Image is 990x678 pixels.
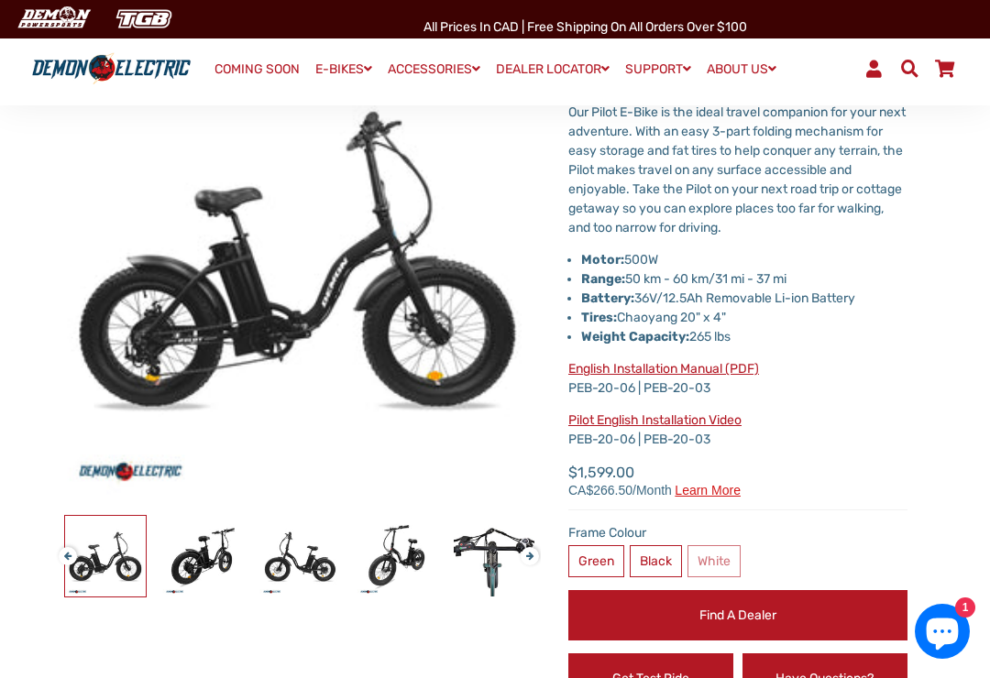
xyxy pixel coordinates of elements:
span: 36V/12.5Ah Removable Li-ion Battery [581,290,855,306]
p: PEB-20-06 | PEB-20-03 [568,359,907,398]
a: SUPPORT [619,56,698,82]
img: TGB Canada [106,4,181,34]
label: White [687,545,741,577]
label: Frame Colour [568,523,907,542]
span: $1,599.00 [568,462,741,497]
span: 500W [624,252,658,268]
button: Next [521,538,532,559]
span: 50 km - 60 km/31 mi - 37 mi [581,271,786,287]
label: Green [568,545,624,577]
strong: Motor: [581,252,624,268]
strong: Weight Capacity: [581,329,689,344]
span: Chaoyang 20" x 4" [581,310,726,325]
a: ACCESSORIES [381,56,487,82]
inbox-online-store-chat: Shopify online store chat [909,604,975,663]
span: All Prices in CAD | Free shipping on all orders over $100 [423,19,747,35]
a: Pilot English Installation Video [568,412,742,428]
strong: Battery: [581,290,634,306]
a: E-BIKES [309,56,379,82]
img: Pilot Folding eBike - Demon Electric [65,516,146,596]
a: ABOUT US [700,56,783,82]
a: Find a Dealer [568,590,907,640]
strong: Tires: [581,310,617,325]
p: 265 lbs [581,327,907,346]
img: Demon Electric logo [27,52,195,85]
p: PEB-20-06 | PEB-20-03 [568,410,907,449]
a: English Installation Manual (PDF) [568,361,759,377]
label: Black [630,545,682,577]
a: DEALER LOCATOR [489,56,616,82]
a: COMING SOON [208,57,306,82]
img: Pilot Folding eBike - Demon Electric [259,516,340,596]
img: Pilot Folding eBike [454,516,534,596]
img: Pilot Folding eBike - Demon Electric [357,516,437,596]
img: Demon Electric [9,4,97,34]
strong: Range: [581,271,625,287]
p: Our Pilot E-Bike is the ideal travel companion for your next adventure. With an easy 3-part foldi... [568,103,907,237]
img: Pilot Folding eBike - Demon Electric [162,516,243,596]
button: Previous [59,538,70,559]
